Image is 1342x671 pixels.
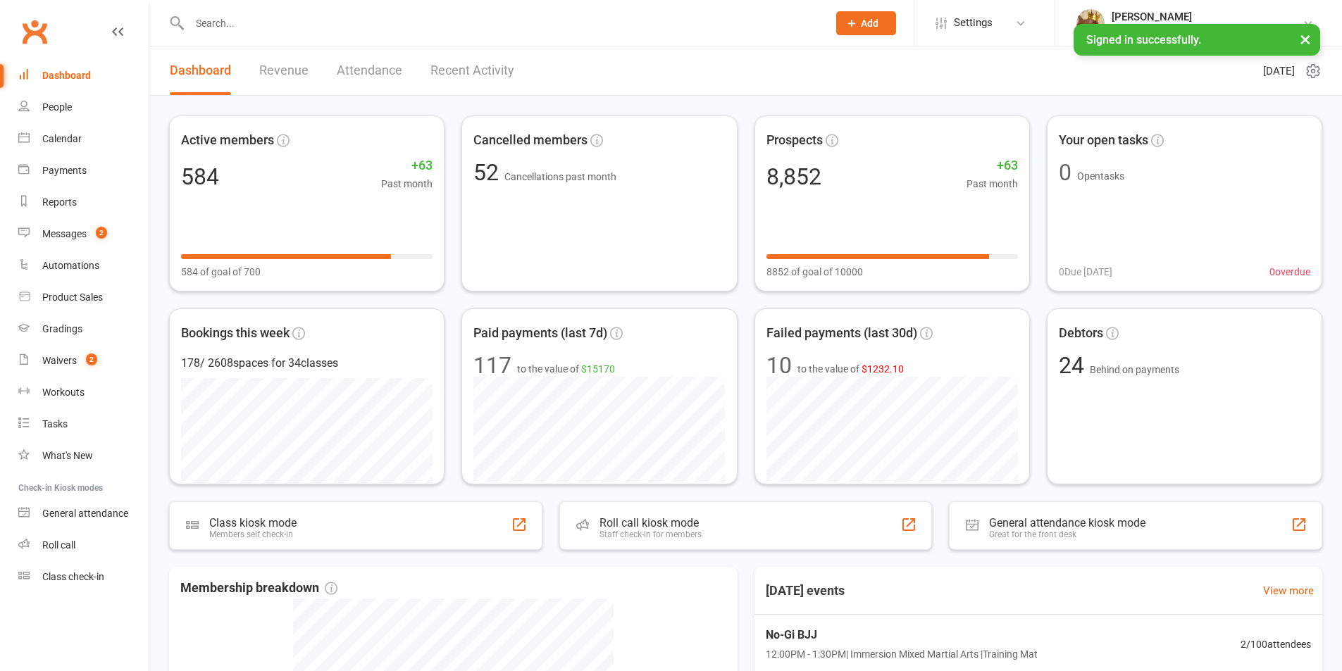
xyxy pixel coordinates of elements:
[185,13,818,33] input: Search...
[1269,264,1310,280] span: 0 overdue
[42,291,103,303] div: Product Sales
[1076,9,1105,37] img: thumb_image1702011042.png
[42,323,82,334] div: Gradings
[18,60,149,92] a: Dashboard
[18,155,149,187] a: Payments
[42,133,82,144] div: Calendar
[42,196,77,208] div: Reports
[96,227,107,239] span: 2
[861,18,878,29] span: Add
[1086,33,1201,46] span: Signed in successfully.
[18,282,149,313] a: Product Sales
[1059,161,1071,184] div: 0
[1112,11,1303,23] div: [PERSON_NAME]
[1077,170,1124,182] span: Open tasks
[42,165,87,176] div: Payments
[18,529,149,561] a: Roll call
[18,123,149,155] a: Calendar
[967,176,1018,192] span: Past month
[181,165,219,188] div: 584
[989,516,1145,529] div: General attendance kiosk mode
[337,46,402,95] a: Attendance
[209,529,297,539] div: Members self check-in
[836,11,896,35] button: Add
[381,156,433,176] span: +63
[42,539,75,551] div: Roll call
[1059,323,1103,344] span: Debtors
[18,218,149,250] a: Messages 2
[599,516,702,529] div: Roll call kiosk mode
[42,571,104,582] div: Class check-in
[18,92,149,123] a: People
[1263,582,1314,599] a: View more
[259,46,309,95] a: Revenue
[18,377,149,408] a: Workouts
[473,323,607,344] span: Paid payments (last 7d)
[86,353,97,365] span: 2
[42,228,87,239] div: Messages
[581,363,615,375] span: $15170
[473,159,504,186] span: 52
[517,361,615,377] span: to the value of
[42,418,68,429] div: Tasks
[42,450,93,461] div: What's New
[862,363,904,375] span: $1232.10
[42,387,85,398] div: Workouts
[18,440,149,472] a: What's New
[181,130,274,151] span: Active members
[989,529,1145,539] div: Great for the front desk
[1059,130,1148,151] span: Your open tasks
[599,529,702,539] div: Staff check-in for members
[18,313,149,345] a: Gradings
[1059,264,1112,280] span: 0 Due [DATE]
[17,14,52,49] a: Clubworx
[180,578,337,598] span: Membership breakdown
[1112,23,1303,36] div: Immersion MMA [PERSON_NAME] Waverley
[42,70,91,81] div: Dashboard
[181,323,290,344] span: Bookings this week
[504,171,616,182] span: Cancellations past month
[18,345,149,377] a: Waivers 2
[954,7,993,39] span: Settings
[18,561,149,593] a: Class kiosk mode
[967,156,1018,176] span: +63
[18,250,149,282] a: Automations
[473,354,511,377] div: 117
[170,46,231,95] a: Dashboard
[766,165,821,188] div: 8,852
[766,323,917,344] span: Failed payments (last 30d)
[766,646,1038,662] span: 12:00PM - 1:30PM | Immersion Mixed Martial Arts | Training Mat
[18,498,149,529] a: General attendance kiosk mode
[1241,636,1311,652] span: 2 / 100 attendees
[473,130,588,151] span: Cancelled members
[1090,364,1179,375] span: Behind on payments
[766,626,1038,644] span: No-Gi BJJ
[797,361,904,377] span: to the value of
[430,46,514,95] a: Recent Activity
[209,516,297,529] div: Class kiosk mode
[181,264,261,280] span: 584 of goal of 700
[766,264,863,280] span: 8852 of goal of 10000
[42,260,99,271] div: Automations
[1059,352,1090,379] span: 24
[381,176,433,192] span: Past month
[754,578,856,603] h3: [DATE] events
[42,355,77,366] div: Waivers
[18,408,149,440] a: Tasks
[18,187,149,218] a: Reports
[181,354,433,372] div: 178 / 2608 spaces for 34 classes
[1293,24,1318,54] button: ×
[766,354,792,377] div: 10
[42,101,72,113] div: People
[766,130,823,151] span: Prospects
[42,508,128,519] div: General attendance
[1263,63,1295,80] span: [DATE]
